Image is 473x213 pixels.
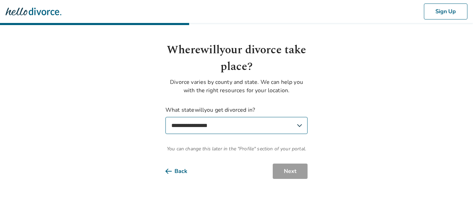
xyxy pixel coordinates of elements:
[438,180,473,213] iframe: Chat Widget
[165,106,308,134] label: What state will you get divorced in?
[273,164,308,179] button: Next
[165,145,308,152] span: You can change this later in the "Profile" section of your portal.
[6,5,61,18] img: Hello Divorce Logo
[165,164,199,179] button: Back
[424,3,467,19] button: Sign Up
[165,78,308,95] p: Divorce varies by county and state. We can help you with the right resources for your location.
[165,117,308,134] select: What statewillyou get divorced in?
[165,42,308,75] h1: Where will your divorce take place?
